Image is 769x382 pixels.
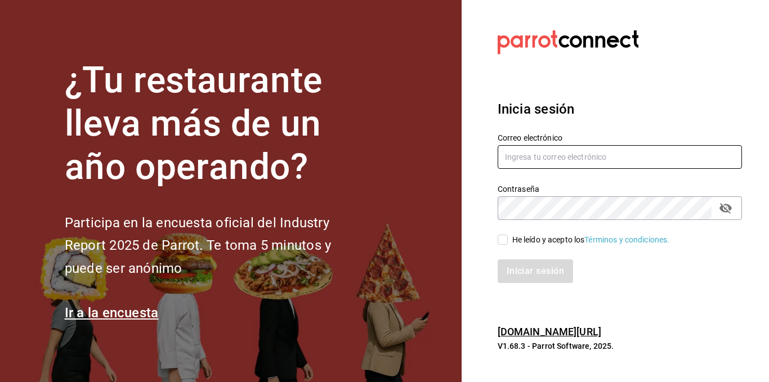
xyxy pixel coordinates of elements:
label: Contraseña [498,185,742,193]
button: passwordField [716,199,735,218]
h2: Participa en la encuesta oficial del Industry Report 2025 de Parrot. Te toma 5 minutos y puede se... [65,212,369,280]
h3: Inicia sesión [498,99,742,119]
a: Términos y condiciones. [584,235,669,244]
input: Ingresa tu correo electrónico [498,145,742,169]
label: Correo electrónico [498,134,742,142]
div: He leído y acepto los [512,234,670,246]
p: V1.68.3 - Parrot Software, 2025. [498,340,742,352]
h1: ¿Tu restaurante lleva más de un año operando? [65,59,369,188]
a: Ir a la encuesta [65,305,159,321]
a: [DOMAIN_NAME][URL] [498,326,601,338]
